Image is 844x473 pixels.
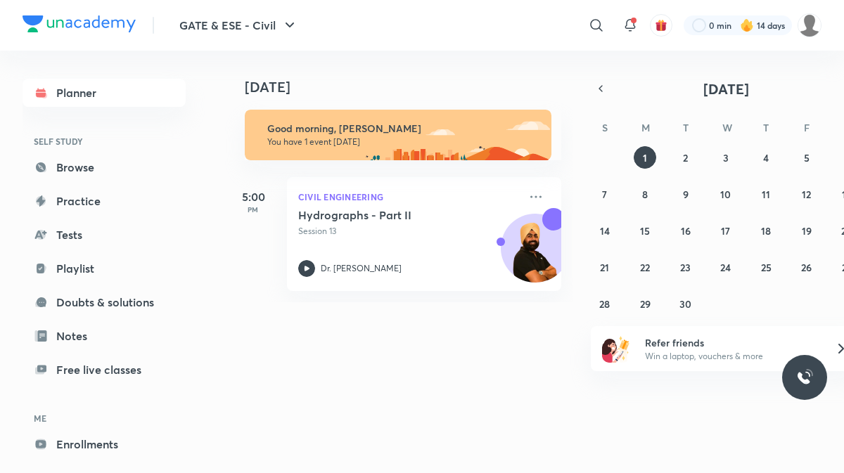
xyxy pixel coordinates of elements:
[802,188,811,201] abbr: September 12, 2025
[602,121,608,134] abbr: Sunday
[795,256,818,278] button: September 26, 2025
[594,256,616,278] button: September 21, 2025
[795,146,818,169] button: September 5, 2025
[602,188,607,201] abbr: September 7, 2025
[801,261,812,274] abbr: September 26, 2025
[23,356,186,384] a: Free live classes
[763,151,769,164] abbr: September 4, 2025
[674,256,697,278] button: September 23, 2025
[715,219,737,242] button: September 17, 2025
[23,15,136,36] a: Company Logo
[634,292,656,315] button: September 29, 2025
[298,188,519,205] p: Civil Engineering
[804,121,810,134] abbr: Friday
[23,129,186,153] h6: SELF STUDY
[755,219,777,242] button: September 18, 2025
[171,11,307,39] button: GATE & ESE - Civil
[267,122,539,135] h6: Good morning, [PERSON_NAME]
[225,205,281,214] p: PM
[680,261,691,274] abbr: September 23, 2025
[763,121,769,134] abbr: Thursday
[796,369,813,386] img: ttu
[645,350,818,363] p: Win a laptop, vouchers & more
[681,224,691,238] abbr: September 16, 2025
[23,254,186,283] a: Playlist
[755,146,777,169] button: September 4, 2025
[245,110,551,160] img: morning
[600,224,610,238] abbr: September 14, 2025
[321,262,402,275] p: Dr. [PERSON_NAME]
[798,13,821,37] img: Rahul KD
[674,219,697,242] button: September 16, 2025
[23,221,186,249] a: Tests
[674,146,697,169] button: September 2, 2025
[643,151,647,164] abbr: September 1, 2025
[594,292,616,315] button: September 28, 2025
[599,297,610,311] abbr: September 28, 2025
[650,14,672,37] button: avatar
[23,406,186,430] h6: ME
[640,224,650,238] abbr: September 15, 2025
[795,183,818,205] button: September 12, 2025
[634,256,656,278] button: September 22, 2025
[23,187,186,215] a: Practice
[610,79,841,98] button: [DATE]
[23,288,186,316] a: Doubts & solutions
[761,224,771,238] abbr: September 18, 2025
[298,225,519,238] p: Session 13
[501,221,569,289] img: Avatar
[245,79,575,96] h4: [DATE]
[722,121,732,134] abbr: Wednesday
[634,146,656,169] button: September 1, 2025
[645,335,818,350] h6: Refer friends
[715,146,737,169] button: September 3, 2025
[23,15,136,32] img: Company Logo
[715,183,737,205] button: September 10, 2025
[674,292,697,315] button: September 30, 2025
[755,183,777,205] button: September 11, 2025
[762,188,770,201] abbr: September 11, 2025
[641,121,650,134] abbr: Monday
[655,19,667,32] img: avatar
[602,335,630,363] img: referral
[740,18,754,32] img: streak
[634,183,656,205] button: September 8, 2025
[715,256,737,278] button: September 24, 2025
[23,322,186,350] a: Notes
[594,219,616,242] button: September 14, 2025
[720,261,731,274] abbr: September 24, 2025
[640,297,651,311] abbr: September 29, 2025
[594,183,616,205] button: September 7, 2025
[683,151,688,164] abbr: September 2, 2025
[761,261,772,274] abbr: September 25, 2025
[225,188,281,205] h5: 5:00
[298,208,473,222] h5: Hydrographs - Part II
[267,136,539,148] p: You have 1 event [DATE]
[723,151,729,164] abbr: September 3, 2025
[755,256,777,278] button: September 25, 2025
[720,188,731,201] abbr: September 10, 2025
[674,183,697,205] button: September 9, 2025
[23,153,186,181] a: Browse
[634,219,656,242] button: September 15, 2025
[679,297,691,311] abbr: September 30, 2025
[23,79,186,107] a: Planner
[600,261,609,274] abbr: September 21, 2025
[23,430,186,458] a: Enrollments
[683,121,689,134] abbr: Tuesday
[802,224,812,238] abbr: September 19, 2025
[683,188,689,201] abbr: September 9, 2025
[640,261,650,274] abbr: September 22, 2025
[795,219,818,242] button: September 19, 2025
[642,188,648,201] abbr: September 8, 2025
[804,151,810,164] abbr: September 5, 2025
[703,79,749,98] span: [DATE]
[721,224,730,238] abbr: September 17, 2025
